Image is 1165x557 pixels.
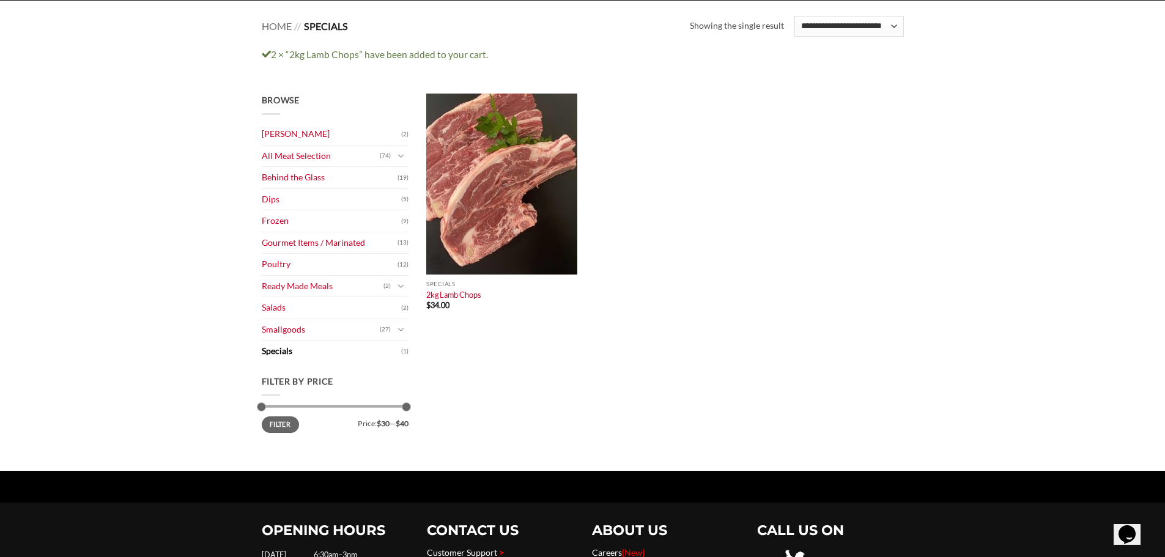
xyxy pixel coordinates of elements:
span: (74) [380,147,391,165]
div: Price: — [262,416,409,427]
span: $40 [396,419,409,428]
span: (2) [383,277,391,295]
span: (12) [398,256,409,274]
a: Ready Made Meals [262,276,383,297]
span: Browse [262,95,300,105]
span: Filter by price [262,376,334,386]
iframe: chat widget [1114,508,1153,545]
span: (19) [398,169,409,187]
bdi: 34.00 [426,300,449,310]
a: Dips [262,189,401,210]
span: $ [426,300,431,310]
a: Smallgoods [262,319,380,341]
span: (2) [401,125,409,144]
p: Specials [426,281,577,287]
span: (2) [401,299,409,317]
a: Gourmet Items / Marinated [262,232,398,254]
h2: CONTACT US [427,522,574,539]
span: (27) [380,320,391,339]
span: (1) [401,342,409,361]
a: [PERSON_NAME] [262,124,401,145]
h2: CALL US ON [757,522,904,539]
p: Showing the single result [690,19,784,33]
span: $30 [377,419,390,428]
a: Behind the Glass [262,167,398,188]
h2: ABOUT US [592,522,739,539]
button: Toggle [394,279,409,293]
span: Specials [304,20,348,32]
a: 2kg Lamb Chops [426,290,481,300]
span: (5) [401,190,409,208]
span: (13) [398,234,409,252]
a: Poultry [262,254,398,275]
h2: OPENING HOURS [262,522,409,539]
select: Shop order [794,16,903,37]
a: Specials [262,341,401,362]
a: Frozen [262,210,401,232]
button: Filter [262,416,299,433]
div: 2 × “2kg Lamb Chops” have been added to your cart. [253,47,913,62]
span: (9) [401,212,409,231]
button: Toggle [394,323,409,336]
a: All Meat Selection [262,146,380,167]
span: // [294,20,301,32]
a: Salads [262,297,401,319]
a: Home [262,20,292,32]
img: Lamb_forequarter_Chops (per 1Kg) [426,94,577,275]
button: Toggle [394,149,409,163]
